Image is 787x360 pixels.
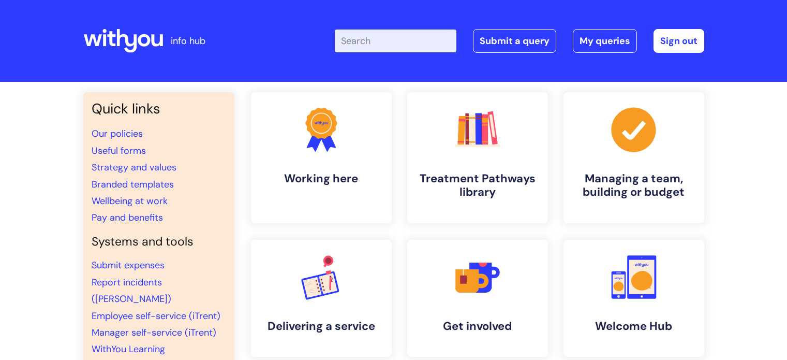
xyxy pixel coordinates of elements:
a: Working here [251,92,392,223]
h4: Delivering a service [259,320,383,333]
a: Submit expenses [92,259,165,271]
a: Our policies [92,127,143,140]
p: info hub [171,33,205,49]
a: Strategy and values [92,161,176,174]
a: Welcome Hub [563,240,704,357]
div: | - [335,29,704,53]
a: Treatment Pathways library [407,92,548,223]
a: Manager self-service (iTrent) [92,326,216,339]
a: Employee self-service (iTrent) [92,310,220,322]
h4: Working here [259,172,383,185]
h4: Treatment Pathways library [415,172,540,199]
a: Pay and benefits [92,211,163,224]
a: Delivering a service [251,240,392,357]
h4: Managing a team, building or budget [572,172,696,199]
h4: Systems and tools [92,235,226,249]
a: My queries [573,29,637,53]
a: Get involved [407,240,548,357]
a: Sign out [654,29,704,53]
a: Submit a query [473,29,556,53]
h4: Get involved [415,320,540,333]
a: Report incidents ([PERSON_NAME]) [92,276,171,305]
a: Useful forms [92,145,146,157]
a: WithYou Learning [92,343,165,355]
a: Wellbeing at work [92,195,168,207]
a: Managing a team, building or budget [563,92,704,223]
h4: Welcome Hub [572,320,696,333]
input: Search [335,30,456,52]
a: Branded templates [92,178,174,191]
h3: Quick links [92,100,226,117]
